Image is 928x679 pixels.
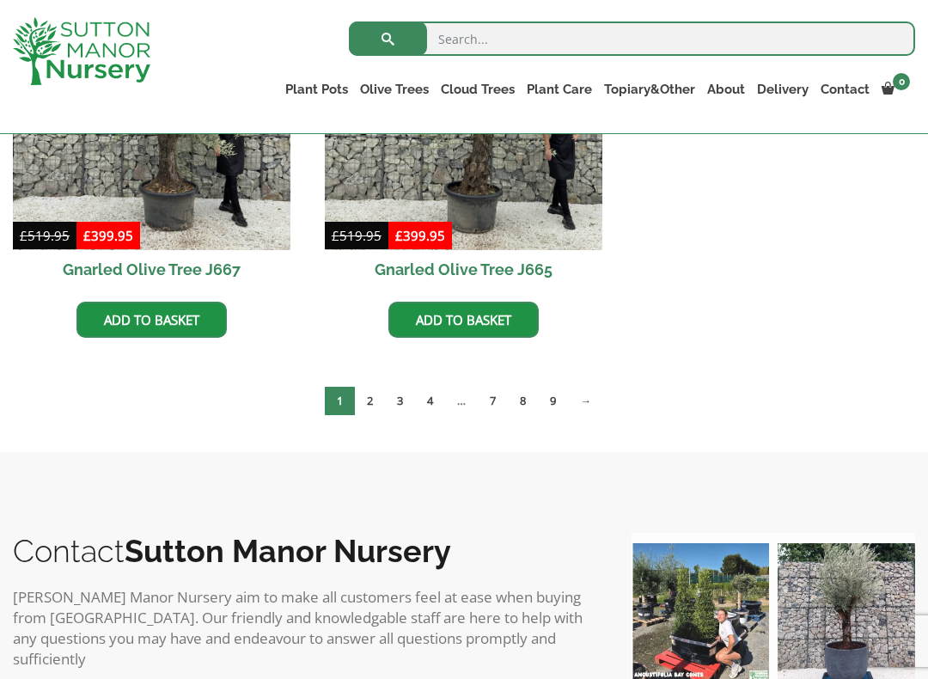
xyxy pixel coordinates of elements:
[395,227,445,244] bdi: 399.95
[354,77,435,101] a: Olive Trees
[13,533,597,569] h2: Contact
[876,77,915,101] a: 0
[83,227,133,244] bdi: 399.95
[701,77,751,101] a: About
[385,387,415,415] a: Page 3
[598,77,701,101] a: Topiary&Other
[478,387,508,415] a: Page 7
[435,77,521,101] a: Cloud Trees
[13,587,597,670] p: [PERSON_NAME] Manor Nursery aim to make all customers feel at ease when buying from [GEOGRAPHIC_D...
[279,77,354,101] a: Plant Pots
[325,387,355,415] span: Page 1
[13,17,150,85] img: logo
[508,387,538,415] a: Page 8
[13,386,915,422] nav: Product Pagination
[332,227,382,244] bdi: 519.95
[332,227,339,244] span: £
[751,77,815,101] a: Delivery
[388,302,539,338] a: Add to basket: “Gnarled Olive Tree J665”
[395,227,403,244] span: £
[445,387,478,415] span: …
[538,387,568,415] a: Page 9
[415,387,445,415] a: Page 4
[83,227,91,244] span: £
[349,21,915,56] input: Search...
[125,533,451,569] b: Sutton Manor Nursery
[20,227,70,244] bdi: 519.95
[568,387,603,415] a: →
[355,387,385,415] a: Page 2
[815,77,876,101] a: Contact
[521,77,598,101] a: Plant Care
[893,73,910,90] span: 0
[20,227,27,244] span: £
[76,302,227,338] a: Add to basket: “Gnarled Olive Tree J667”
[325,250,602,289] h2: Gnarled Olive Tree J665
[13,250,290,289] h2: Gnarled Olive Tree J667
